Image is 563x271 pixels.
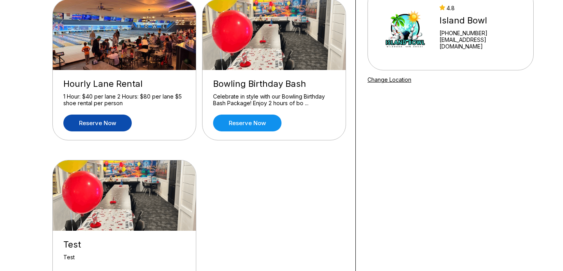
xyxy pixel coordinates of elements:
[213,93,335,107] div: Celebrate in style with our Bowling Birthday Bash Package! Enjoy 2 hours of bo ...
[213,115,281,131] a: Reserve now
[368,76,411,83] a: Change Location
[439,15,523,26] div: Island Bowl
[63,254,185,267] div: Test
[63,239,185,250] div: Test
[213,79,335,89] div: Bowling Birthday Bash
[63,115,132,131] a: Reserve now
[439,36,523,50] a: [EMAIL_ADDRESS][DOMAIN_NAME]
[63,93,185,107] div: 1 Hour: $40 per lane 2 Hours: $80 per lane $5 shoe rental per person
[53,160,197,231] img: Test
[63,79,185,89] div: Hourly Lane Rental
[439,30,523,36] div: [PHONE_NUMBER]
[439,5,523,11] div: 4.8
